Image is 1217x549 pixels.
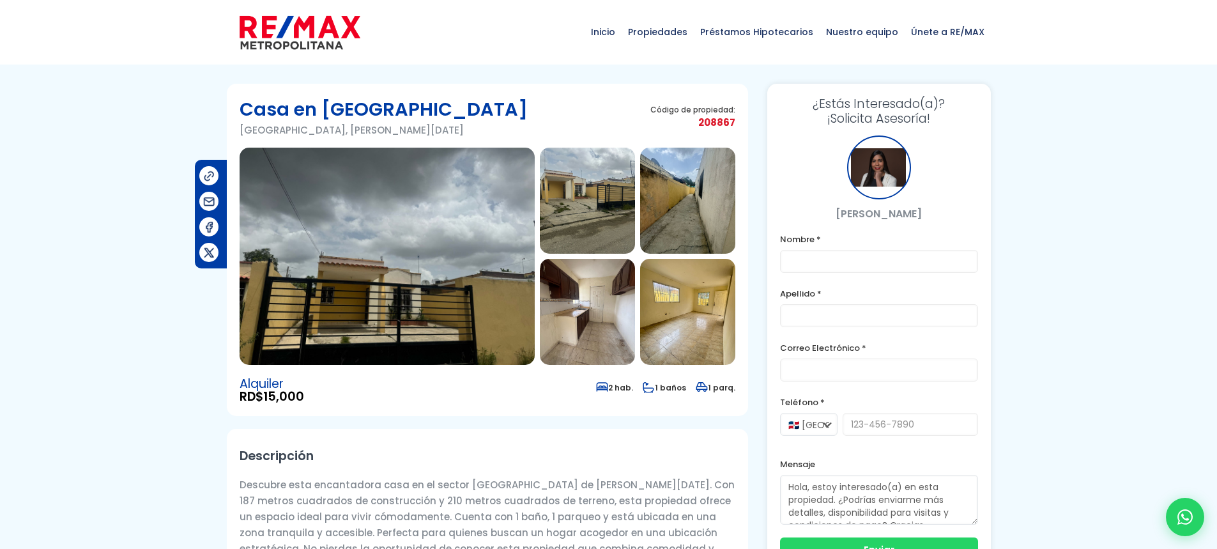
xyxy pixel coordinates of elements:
[240,390,304,403] span: RD$
[596,382,633,393] span: 2 hab.
[240,122,528,138] p: [GEOGRAPHIC_DATA], [PERSON_NAME][DATE]
[622,13,694,51] span: Propiedades
[780,286,978,302] label: Apellido *
[650,105,735,114] span: Código de propiedad:
[780,340,978,356] label: Correo Electrónico *
[585,13,622,51] span: Inicio
[640,259,735,365] img: Casa en Hato Nuevo
[694,13,820,51] span: Préstamos Hipotecarios
[540,259,635,365] img: Casa en Hato Nuevo
[780,456,978,472] label: Mensaje
[843,413,978,436] input: 123-456-7890
[780,97,978,126] h3: ¡Solicita Asesoría!
[905,13,991,51] span: Únete a RE/MAX
[780,394,978,410] label: Teléfono *
[203,246,216,259] img: Compartir
[540,148,635,254] img: Casa en Hato Nuevo
[263,388,304,405] span: 15,000
[780,206,978,222] p: [PERSON_NAME]
[696,382,735,393] span: 1 parq.
[240,378,304,390] span: Alquiler
[640,148,735,254] img: Casa en Hato Nuevo
[847,135,911,199] div: NICOLE BALBUENA
[780,97,978,111] span: ¿Estás Interesado(a)?
[203,169,216,183] img: Compartir
[643,382,686,393] span: 1 baños
[203,220,216,234] img: Compartir
[780,231,978,247] label: Nombre *
[203,195,216,208] img: Compartir
[240,97,528,122] h1: Casa en [GEOGRAPHIC_DATA]
[650,114,735,130] span: 208867
[240,442,735,470] h2: Descripción
[820,13,905,51] span: Nuestro equipo
[240,148,535,365] img: Casa en Hato Nuevo
[240,13,360,52] img: remax-metropolitana-logo
[780,475,978,525] textarea: Hola, estoy interesado(a) en esta propiedad. ¿Podrías enviarme más detalles, disponibilidad para ...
